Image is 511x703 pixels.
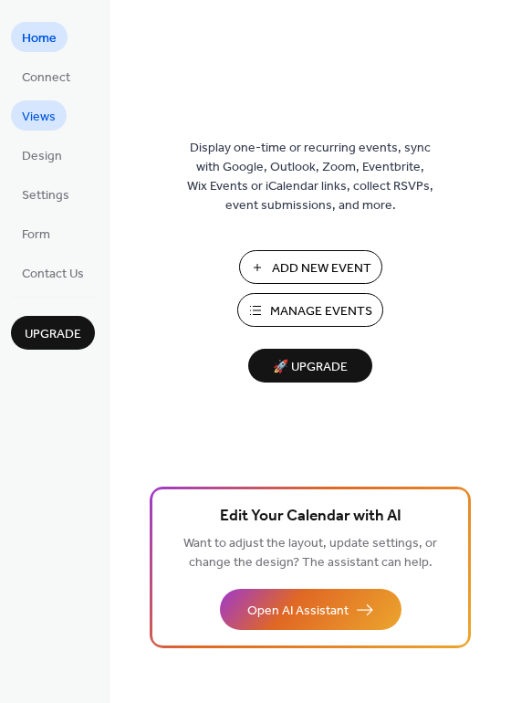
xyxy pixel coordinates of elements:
span: 🚀 Upgrade [259,355,361,380]
span: Want to adjust the layout, update settings, or change the design? The assistant can help. [183,531,437,575]
a: Design [11,140,73,170]
span: Connect [22,68,70,88]
a: Settings [11,179,80,209]
span: Add New Event [272,259,371,278]
span: Design [22,147,62,166]
span: Views [22,108,56,127]
span: Edit Your Calendar with AI [220,504,401,530]
span: Manage Events [270,302,372,321]
button: Open AI Assistant [220,589,401,630]
a: Connect [11,61,81,91]
button: Upgrade [11,316,95,350]
a: Home [11,22,68,52]
span: Contact Us [22,265,84,284]
a: Contact Us [11,257,95,288]
a: Form [11,218,61,248]
button: Manage Events [237,293,383,327]
a: Views [11,100,67,131]
span: Open AI Assistant [247,602,349,621]
span: Form [22,226,50,245]
span: Upgrade [25,325,81,344]
button: 🚀 Upgrade [248,349,372,383]
span: Settings [22,186,69,205]
button: Add New Event [239,250,382,284]
span: Display one-time or recurring events, sync with Google, Outlook, Zoom, Eventbrite, Wix Events or ... [187,139,433,215]
span: Home [22,29,57,48]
